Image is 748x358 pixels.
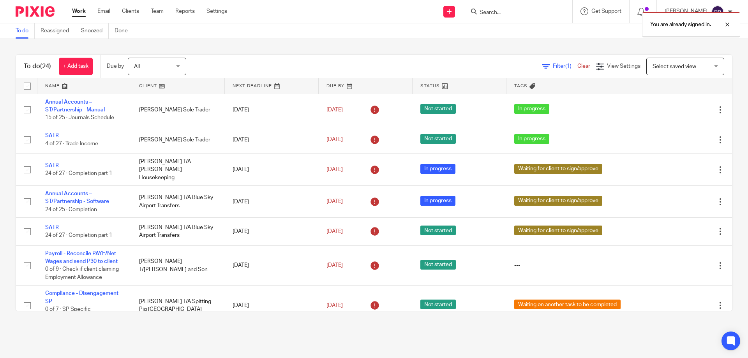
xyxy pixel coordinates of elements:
[326,229,343,234] span: [DATE]
[225,245,319,286] td: [DATE]
[131,286,225,326] td: [PERSON_NAME] T/A Spitting Pig [GEOGRAPHIC_DATA]
[131,186,225,218] td: [PERSON_NAME] T/A Blue Sky Airport Transfers
[225,186,319,218] td: [DATE]
[420,300,456,309] span: Not started
[326,199,343,204] span: [DATE]
[24,62,51,71] h1: To do
[514,226,602,235] span: Waiting for client to sign/approve
[16,23,35,39] a: To do
[225,126,319,153] td: [DATE]
[514,84,527,88] span: Tags
[225,154,319,186] td: [DATE]
[107,62,124,70] p: Due by
[420,196,455,206] span: In progress
[45,141,98,146] span: 4 of 27 · Trade Income
[45,171,112,176] span: 24 of 27 · Completion part 1
[326,107,343,113] span: [DATE]
[514,134,549,144] span: In progress
[653,64,696,69] span: Select saved view
[326,137,343,143] span: [DATE]
[97,7,110,15] a: Email
[151,7,164,15] a: Team
[45,99,105,113] a: Annual Accounts – ST/Partnership - Manual
[45,191,109,204] a: Annual Accounts – ST/Partnership - Software
[16,6,55,17] img: Pixie
[45,267,119,280] span: 0 of 9 · Check if client claiming Employment Allowance
[326,303,343,308] span: [DATE]
[131,218,225,245] td: [PERSON_NAME] T/A Blue Sky Airport Transfers
[225,218,319,245] td: [DATE]
[420,226,456,235] span: Not started
[553,63,577,69] span: Filter
[420,260,456,270] span: Not started
[131,126,225,153] td: [PERSON_NAME] Sole Trader
[607,63,640,69] span: View Settings
[420,134,456,144] span: Not started
[514,261,631,269] div: ---
[175,7,195,15] a: Reports
[45,225,59,230] a: SATR
[45,233,112,238] span: 24 of 27 · Completion part 1
[711,5,724,18] img: svg%3E
[81,23,109,39] a: Snoozed
[41,23,75,39] a: Reassigned
[134,64,140,69] span: All
[131,154,225,186] td: [PERSON_NAME] T/A [PERSON_NAME] Housekeeping
[45,307,91,320] span: 0 of 7 · SP Specific disengagemnt
[72,7,86,15] a: Work
[59,58,93,75] a: + Add task
[45,291,118,304] a: Compliance - Disengagement SP
[514,300,621,309] span: Waiting on another task to be completed
[514,104,549,114] span: In progress
[225,286,319,326] td: [DATE]
[420,104,456,114] span: Not started
[45,133,59,138] a: SATR
[514,164,602,174] span: Waiting for client to sign/approve
[45,251,118,264] a: Payroll - Reconcile PAYE/Net Wages and send P30 to client
[420,164,455,174] span: In progress
[206,7,227,15] a: Settings
[115,23,134,39] a: Done
[131,94,225,126] td: [PERSON_NAME] Sole Trader
[45,115,114,120] span: 15 of 25 · Journals Schedule
[122,7,139,15] a: Clients
[514,196,602,206] span: Waiting for client to sign/approve
[326,167,343,172] span: [DATE]
[45,207,97,212] span: 24 of 25 · Completion
[131,245,225,286] td: [PERSON_NAME] T/[PERSON_NAME] and Son
[326,263,343,268] span: [DATE]
[650,21,711,28] p: You are already signed in.
[40,63,51,69] span: (24)
[565,63,572,69] span: (1)
[577,63,590,69] a: Clear
[45,163,59,168] a: SATR
[225,94,319,126] td: [DATE]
